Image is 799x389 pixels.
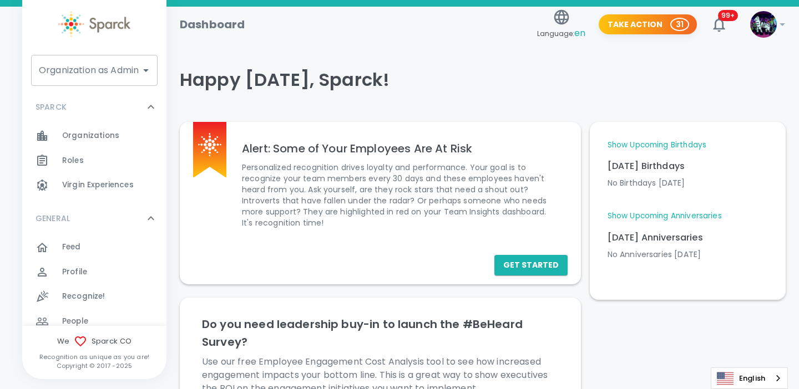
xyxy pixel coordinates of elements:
p: Recognition as unique as you are! [22,352,166,361]
a: Show Upcoming Birthdays [608,140,706,151]
p: Copyright © 2017 - 2025 [22,361,166,370]
img: Sparck logo [58,11,130,37]
p: SPARCK [36,101,67,112]
div: Language [711,367,788,389]
h6: Alert: Some of Your Employees Are At Risk [242,140,559,157]
span: Profile [62,267,87,278]
div: GENERAL [22,202,166,235]
p: Personalized recognition drives loyalty and performance. Your goal is to recognize your team memb... [242,162,559,228]
button: Take Action 31 [599,14,697,35]
a: English [711,368,787,388]
span: Roles [62,155,84,166]
span: Feed [62,242,81,253]
a: Feed [22,235,166,259]
p: [DATE] Birthdays [608,160,768,173]
h1: Dashboard [180,16,245,33]
p: No Birthdays [DATE] [608,177,768,188]
div: SPARCK [22,90,166,124]
button: 99+ [706,11,732,38]
a: Roles [22,149,166,173]
span: People [62,316,88,327]
button: Language:en [533,5,590,44]
p: No Anniversaries [DATE] [608,249,768,260]
a: Profile [22,260,166,284]
a: Organizations [22,124,166,148]
a: Sparck logo [22,11,166,37]
a: Show Upcoming Anniversaries [608,211,722,222]
h4: Happy [DATE], Sparck! [180,69,786,91]
span: We Sparck CO [22,335,166,348]
h6: Do you need leadership buy-in to launch the #BeHeard Survey? [202,315,559,351]
span: 99+ [718,10,738,21]
span: en [574,27,585,39]
a: People [22,309,166,334]
button: Get Started [494,255,568,275]
span: Recognize! [62,291,105,302]
span: Virgin Experiences [62,180,134,191]
span: Organizations [62,130,119,141]
a: Virgin Experiences [22,173,166,197]
p: [DATE] Anniversaries [608,231,768,244]
img: Sparck logo [198,133,221,156]
div: SPARCK [22,124,166,202]
a: Recognize! [22,284,166,309]
aside: Language selected: English [711,367,788,389]
p: GENERAL [36,213,70,224]
p: 31 [676,19,684,30]
span: Language: [537,26,585,41]
button: Open [138,63,154,78]
img: Picture of Sparck [750,11,777,38]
